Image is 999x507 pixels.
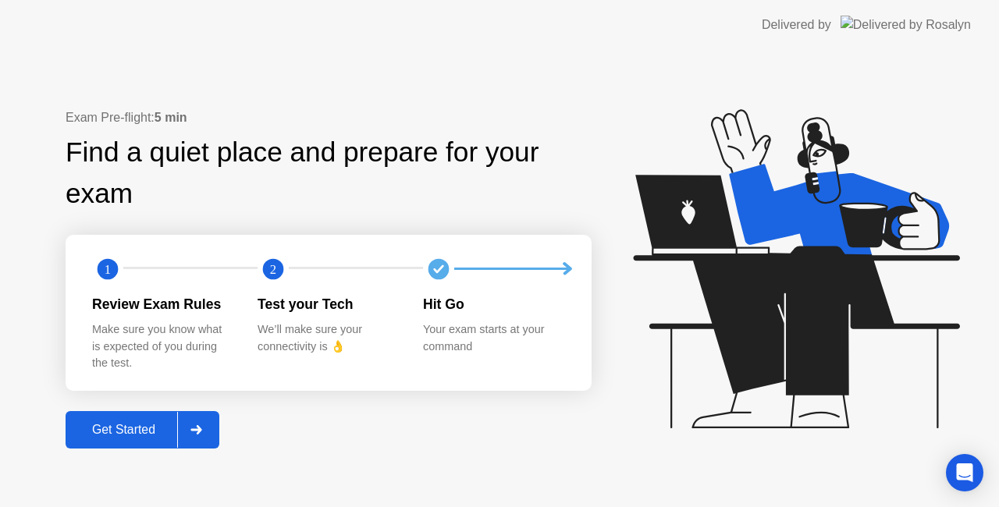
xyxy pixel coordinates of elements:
[762,16,831,34] div: Delivered by
[66,132,592,214] div: Find a quiet place and prepare for your exam
[270,261,276,276] text: 2
[423,321,563,355] div: Your exam starts at your command
[258,321,398,355] div: We’ll make sure your connectivity is 👌
[66,108,592,127] div: Exam Pre-flight:
[66,411,219,448] button: Get Started
[841,16,971,34] img: Delivered by Rosalyn
[258,294,398,314] div: Test your Tech
[946,454,983,491] div: Open Intercom Messenger
[155,111,187,124] b: 5 min
[70,423,177,437] div: Get Started
[105,261,111,276] text: 1
[92,321,233,372] div: Make sure you know what is expected of you during the test.
[423,294,563,314] div: Hit Go
[92,294,233,314] div: Review Exam Rules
